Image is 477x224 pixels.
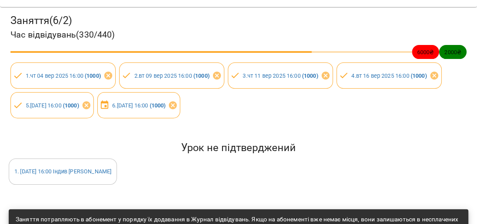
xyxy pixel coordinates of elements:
a: 4.вт 16 вер 2025 16:00 (1000) [351,72,426,79]
a: 2.вт 09 вер 2025 16:00 (1000) [134,72,209,79]
h5: Урок не підтверджений [9,141,468,155]
h3: Заняття ( 6 / 2 ) [10,14,467,28]
b: ( 1000 ) [85,72,101,79]
a: 3.чт 11 вер 2025 16:00 (1000) [243,72,318,79]
div: 6.[DATE] 16:00 (1000) [97,92,181,118]
a: 1. [DATE] 16:00 Індив [PERSON_NAME] [14,168,111,175]
div: 1.чт 04 вер 2025 16:00 (1000) [10,62,116,89]
a: 5.[DATE] 16:00 (1000) [26,102,79,109]
span: 2000 ₴ [439,48,467,56]
b: ( 1000 ) [193,72,209,79]
a: 6.[DATE] 16:00 (1000) [112,102,165,109]
b: ( 1000 ) [63,102,79,109]
div: 2.вт 09 вер 2025 16:00 (1000) [119,62,224,89]
span: 6000 ₴ [412,48,439,56]
h4: Час відвідувань ( 330 / 440 ) [10,28,467,41]
div: 4.вт 16 вер 2025 16:00 (1000) [336,62,442,89]
div: 3.чт 11 вер 2025 16:00 (1000) [228,62,333,89]
b: ( 1000 ) [411,72,427,79]
b: ( 1000 ) [302,72,318,79]
b: ( 1000 ) [150,102,166,109]
div: 5.[DATE] 16:00 (1000) [10,92,94,118]
a: 1.чт 04 вер 2025 16:00 (1000) [26,72,101,79]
